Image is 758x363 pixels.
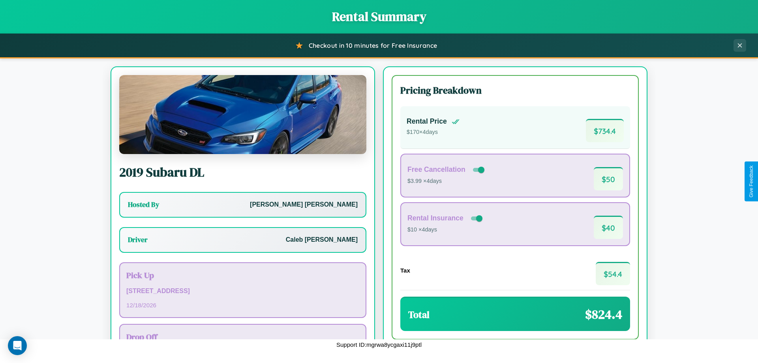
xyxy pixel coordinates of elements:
[400,267,410,274] h4: Tax
[407,127,460,137] p: $ 170 × 4 days
[8,336,27,355] div: Open Intercom Messenger
[126,269,359,281] h3: Pick Up
[286,234,358,246] p: Caleb [PERSON_NAME]
[336,339,422,350] p: Support ID: mgrwa8ycgaxi11j9ptl
[749,166,754,197] div: Give Feedback
[407,117,447,126] h4: Rental Price
[594,167,623,190] span: $ 50
[586,119,624,142] span: $ 734.4
[119,164,366,181] h2: 2019 Subaru DL
[407,176,486,186] p: $3.99 × 4 days
[585,306,622,323] span: $ 824.4
[126,286,359,297] p: [STREET_ADDRESS]
[126,300,359,310] p: 12 / 18 / 2026
[407,225,484,235] p: $10 × 4 days
[250,199,358,211] p: [PERSON_NAME] [PERSON_NAME]
[594,216,623,239] span: $ 40
[128,200,159,209] h3: Hosted By
[407,166,465,174] h4: Free Cancellation
[128,235,148,245] h3: Driver
[407,214,463,222] h4: Rental Insurance
[126,331,359,342] h3: Drop Off
[408,308,430,321] h3: Total
[119,75,366,154] img: Subaru DL
[400,84,630,97] h3: Pricing Breakdown
[8,8,750,25] h1: Rental Summary
[596,262,630,285] span: $ 54.4
[309,41,437,49] span: Checkout in 10 minutes for Free Insurance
